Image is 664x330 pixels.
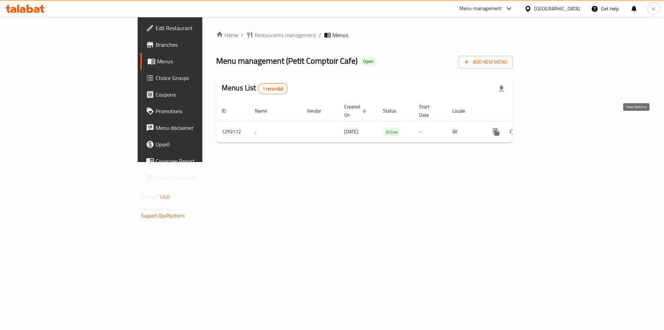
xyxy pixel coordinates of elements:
a: Support.OpsPlatform [141,211,185,220]
div: Menu-management [459,5,502,13]
a: Coverage Report [140,153,249,169]
span: Grocery Checklist [156,173,243,182]
a: Upsell [140,136,249,153]
span: Active [383,128,400,136]
span: ID [222,107,235,115]
td: . [249,121,301,142]
span: Add New Menu [464,58,507,66]
span: Edit Restaurant [156,24,243,32]
span: Promotions [156,107,243,115]
span: Restaurants management [255,31,316,39]
span: Choice Groups [156,74,243,82]
span: Upsell [156,140,243,149]
th: Actions [482,100,560,122]
span: 1 record(s) [258,86,288,92]
span: Version: [141,193,158,202]
span: Branches [156,41,243,49]
button: more [488,124,505,140]
a: Promotions [140,103,249,119]
div: Total records count [258,83,288,94]
a: Restaurants management [246,31,316,39]
button: Add New Menu [459,56,513,69]
span: Get support on: [141,204,173,213]
span: Menus [332,31,348,39]
span: Locale [452,107,474,115]
nav: breadcrumb [216,31,513,39]
span: Status [383,107,405,115]
span: Menu management ( Petit Comptoir Cafe ) [216,53,358,69]
a: Choice Groups [140,70,249,86]
span: Menu disclaimer [156,124,243,132]
td: All [447,121,482,142]
span: n [652,5,655,12]
a: Menus [140,53,249,70]
a: Menu disclaimer [140,119,249,136]
a: Branches [140,36,249,53]
a: Grocery Checklist [140,169,249,186]
div: Open [360,57,376,66]
span: Name [255,107,276,115]
span: 1.0.0 [159,193,170,202]
span: [DATE] [344,127,358,136]
div: Export file [493,80,510,97]
span: Open [360,59,376,64]
span: Coupons [156,90,243,99]
h2: Menus List [222,83,288,94]
div: [GEOGRAPHIC_DATA] [534,5,580,12]
span: Menus [157,57,243,65]
span: Start Date [419,102,439,119]
span: Created On [344,102,369,119]
a: Coupons [140,86,249,103]
li: / [319,31,321,39]
span: Coverage Report [156,157,243,165]
td: - [414,121,447,142]
table: enhanced table [216,100,560,143]
span: Vendor [307,107,330,115]
a: Edit Restaurant [140,20,249,36]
